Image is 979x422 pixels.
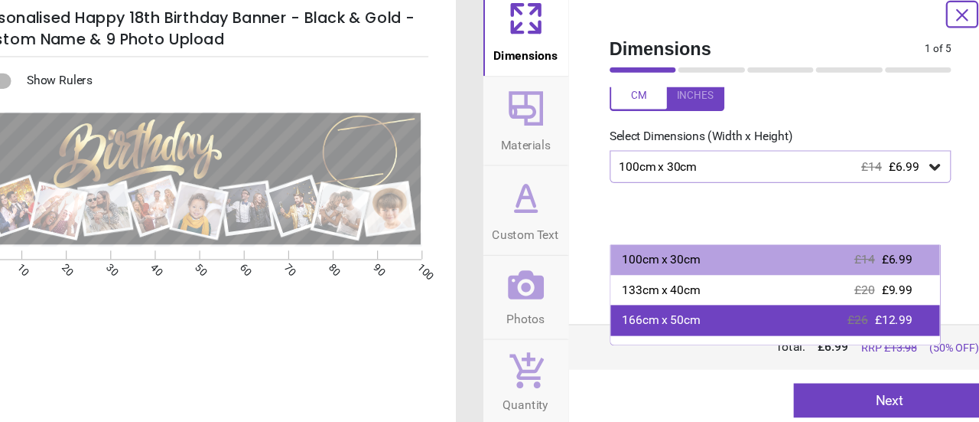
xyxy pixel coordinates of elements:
[529,371,571,394] span: Quantity
[512,328,588,404] button: Quantity
[625,212,821,408] img: Helper for size comparison
[817,328,838,340] span: 6.99
[844,277,862,290] span: £20
[512,253,588,328] button: Photos
[636,249,706,264] div: 100cm x 30cm
[521,59,578,82] span: Dimensions
[16,240,45,253] span: 0
[906,61,930,74] span: 1 of 5
[632,167,909,180] div: 100cm x 30cm
[844,250,862,262] span: £14
[16,159,45,172] span: 20
[512,93,588,172] button: Materials
[862,304,896,316] span: £12.99
[636,276,706,292] div: 133cm x 40cm
[68,87,487,106] div: Show Rulers
[532,295,567,318] span: Photos
[16,200,45,213] span: 10
[850,329,899,342] span: RRP
[868,250,896,262] span: £6.99
[636,303,706,319] div: 166cm x 50cm
[623,327,955,342] div: Total:
[874,167,902,179] span: £6.99
[512,12,588,92] button: Dimensions
[868,277,896,290] span: £9.99
[613,139,789,154] label: Select Dimensions (Width x Height)
[850,167,868,179] span: £14
[870,329,899,341] span: £ 13.98
[811,327,838,342] span: £
[16,119,45,132] span: 30
[520,219,580,242] span: Custom Text
[789,367,961,397] button: Next
[838,304,856,316] span: £26
[56,25,463,75] h5: Personalised Happy 18th Birthday Banner - Black & Gold - Custom Name & 9 Photo Upload
[528,139,572,162] span: Materials
[30,249,44,263] span: cm
[911,329,955,342] span: (50% OFF)
[625,57,907,79] span: Dimensions
[512,172,588,252] button: Custom Text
